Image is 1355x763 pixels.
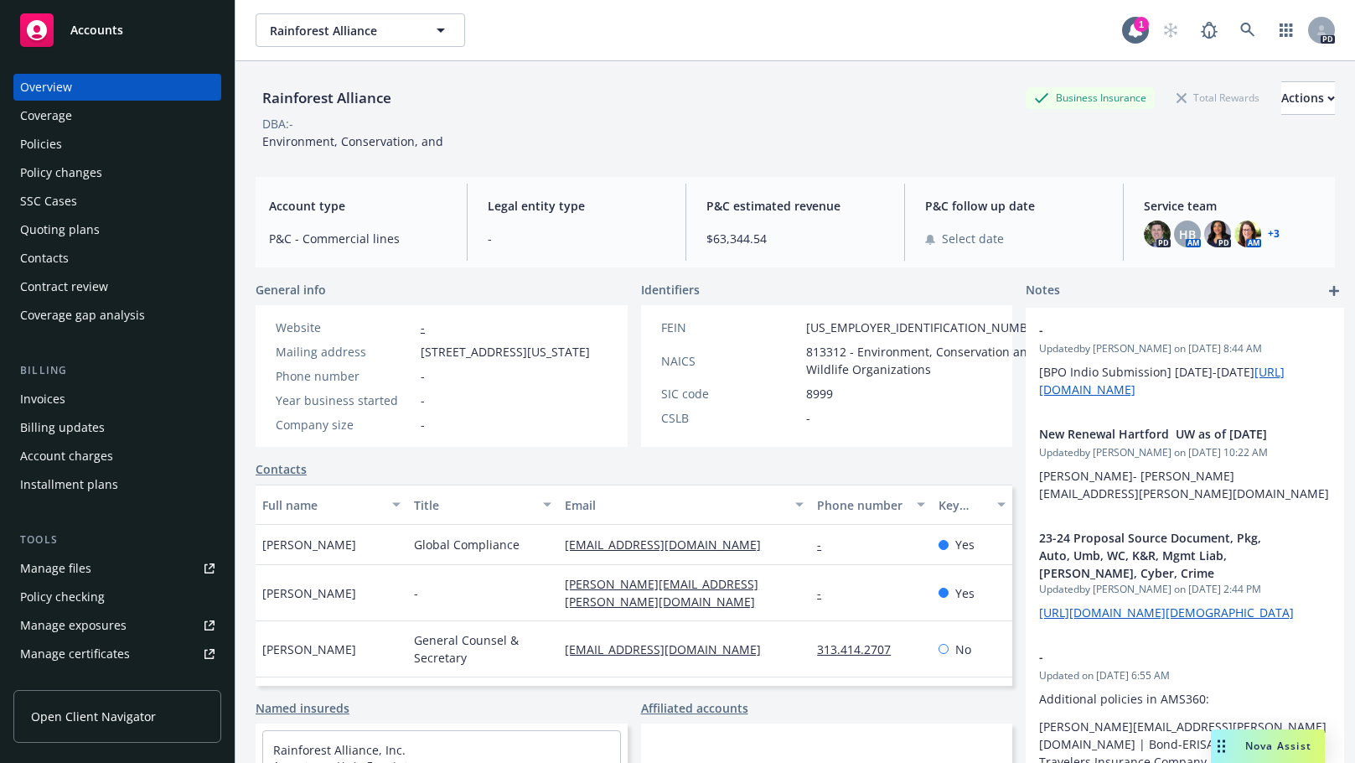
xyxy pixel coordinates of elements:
a: Contacts [13,245,221,272]
button: Full name [256,485,407,525]
div: Title [414,496,534,514]
span: [PERSON_NAME] [262,536,356,553]
a: Rainforest Alliance, Inc. [273,742,406,758]
a: 313.414.2707 [817,641,904,657]
span: Notes [1026,281,1060,301]
span: P&C follow up date [925,197,1103,215]
a: Policies [13,131,221,158]
a: Policy changes [13,159,221,186]
div: Phone number [817,496,906,514]
div: Manage files [20,555,91,582]
div: DBA: - [262,115,293,132]
button: Phone number [810,485,931,525]
button: Email [558,485,810,525]
button: Key contact [932,485,1012,525]
button: Rainforest Alliance [256,13,465,47]
a: Manage files [13,555,221,582]
a: Installment plans [13,471,221,498]
div: Policy checking [20,584,105,610]
a: [EMAIL_ADDRESS][DOMAIN_NAME] [565,537,774,553]
a: [EMAIL_ADDRESS][DOMAIN_NAME] [565,641,774,657]
div: Manage exposures [20,612,127,639]
div: Policies [20,131,62,158]
div: Mailing address [276,343,414,361]
div: New Renewal Hartford UW as of [DATE]Updatedby [PERSON_NAME] on [DATE] 10:22 AM[PERSON_NAME]- [PER... [1026,412,1344,516]
div: Phone number [276,367,414,385]
a: Overview [13,74,221,101]
div: 23-24 Proposal Source Document, Pkg, Auto, Umb, WC, K&R, Mgmt Liab, [PERSON_NAME], Cyber, CrimeUp... [1026,516,1344,635]
div: Drag to move [1211,729,1232,763]
button: Title [407,485,559,525]
span: 813312 - Environment, Conservation and Wildlife Organizations [806,343,1046,378]
span: - [421,416,425,433]
div: Year business started [276,392,414,409]
a: Manage claims [13,669,221,696]
span: Accounts [70,23,123,37]
a: Start snowing [1154,13,1187,47]
div: Key contact [939,496,987,514]
span: Global Compliance [414,536,520,553]
a: - [817,537,835,553]
span: Identifiers [641,281,700,298]
div: Manage claims [20,669,105,696]
span: P&C estimated revenue [706,197,884,215]
div: Billing [13,362,221,379]
a: Accounts [13,7,221,54]
span: - [421,392,425,409]
button: Actions [1281,81,1335,115]
span: 8999 [806,385,833,402]
a: Billing updates [13,414,221,441]
div: Coverage gap analysis [20,302,145,329]
span: Updated on [DATE] 6:55 AM [1039,668,1331,683]
span: - [421,367,425,385]
a: Policy checking [13,584,221,610]
span: No [955,641,971,658]
span: [US_EMPLOYER_IDENTIFICATION_NUMBER] [806,319,1046,336]
a: Contacts [256,460,307,478]
span: $63,344.54 [706,230,884,247]
a: add [1324,281,1344,301]
div: Installment plans [20,471,118,498]
div: 1 [1134,17,1149,32]
span: P&C - Commercial lines [269,230,447,247]
a: SSC Cases [13,188,221,215]
span: Service team [1144,197,1321,215]
div: Business Insurance [1026,87,1155,108]
a: Search [1231,13,1264,47]
div: -Updatedby [PERSON_NAME] on [DATE] 8:44 AM[BPO Indio Submission] [DATE]-[DATE][URL][DOMAIN_NAME] [1026,308,1344,412]
span: Select date [942,230,1004,247]
span: - [806,409,810,427]
span: Open Client Navigator [31,708,156,725]
a: Report a Bug [1192,13,1226,47]
a: Named insureds [256,699,349,717]
img: photo [1204,221,1231,247]
div: Tools [13,532,221,548]
a: Contract review [13,273,221,300]
span: Manage exposures [13,612,221,639]
span: Yes [955,584,975,602]
span: [PERSON_NAME]- [PERSON_NAME][EMAIL_ADDRESS][PERSON_NAME][DOMAIN_NAME] [1039,468,1329,501]
div: Invoices [20,386,65,413]
a: +3 [1268,229,1280,239]
span: New Renewal Hartford UW as of [DATE] [1039,425,1287,443]
div: Billing updates [20,414,105,441]
a: Invoices [13,386,221,413]
div: Total Rewards [1168,87,1268,108]
span: Legal entity type [488,197,665,215]
span: - [1039,648,1287,666]
div: FEIN [661,319,799,336]
div: Policy changes [20,159,102,186]
a: Affiliated accounts [641,699,748,717]
p: Additional policies in AMS360: [1039,690,1331,708]
div: Website [276,319,414,336]
a: Coverage [13,102,221,129]
span: [PERSON_NAME] [262,584,356,602]
a: Quoting plans [13,216,221,243]
span: Updated by [PERSON_NAME] on [DATE] 10:22 AM [1039,445,1331,460]
div: Manage certificates [20,641,130,667]
span: Rainforest Alliance [270,22,415,39]
a: Coverage gap analysis [13,302,221,329]
div: Full name [262,496,382,514]
span: Account type [269,197,447,215]
div: Overview [20,74,72,101]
